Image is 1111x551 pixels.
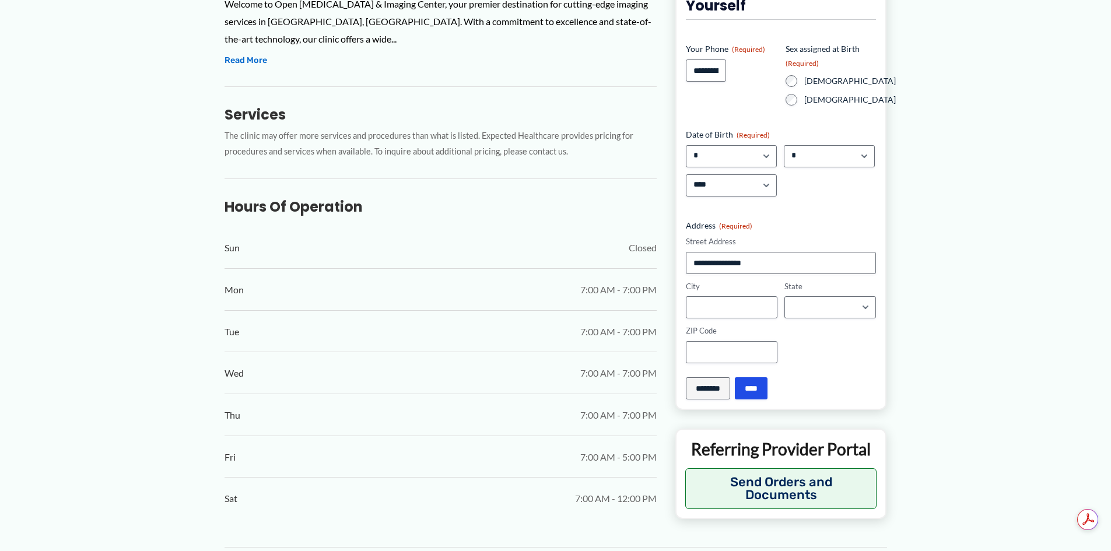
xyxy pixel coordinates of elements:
label: Street Address [686,236,877,247]
span: (Required) [737,131,770,139]
span: Thu [225,406,240,424]
span: (Required) [786,59,819,68]
button: Read More [225,54,267,68]
legend: Address [686,220,752,231]
label: [DEMOGRAPHIC_DATA] [804,75,896,87]
p: The clinic may offer more services and procedures than what is listed. Expected Healthcare provid... [225,128,657,160]
label: Your Phone [686,43,776,55]
button: Send Orders and Documents [685,468,877,509]
label: City [686,281,777,292]
label: [DEMOGRAPHIC_DATA] [804,94,896,106]
span: 7:00 AM - 5:00 PM [580,448,657,466]
span: 7:00 AM - 7:00 PM [580,406,657,424]
legend: Date of Birth [686,129,770,141]
span: Sat [225,490,237,507]
span: Fri [225,448,236,466]
p: Referring Provider Portal [685,438,877,459]
span: 7:00 AM - 7:00 PM [580,364,657,382]
span: 7:00 AM - 12:00 PM [575,490,657,507]
span: Tue [225,323,239,341]
span: 7:00 AM - 7:00 PM [580,323,657,341]
span: (Required) [732,45,765,54]
span: Wed [225,364,244,382]
span: Mon [225,281,244,299]
span: Sun [225,239,240,257]
span: Closed [629,239,657,257]
h3: Services [225,106,657,124]
span: (Required) [719,222,752,230]
label: State [784,281,876,292]
legend: Sex assigned at Birth [786,43,876,68]
h3: Hours of Operation [225,198,657,216]
span: 7:00 AM - 7:00 PM [580,281,657,299]
label: ZIP Code [686,325,777,336]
